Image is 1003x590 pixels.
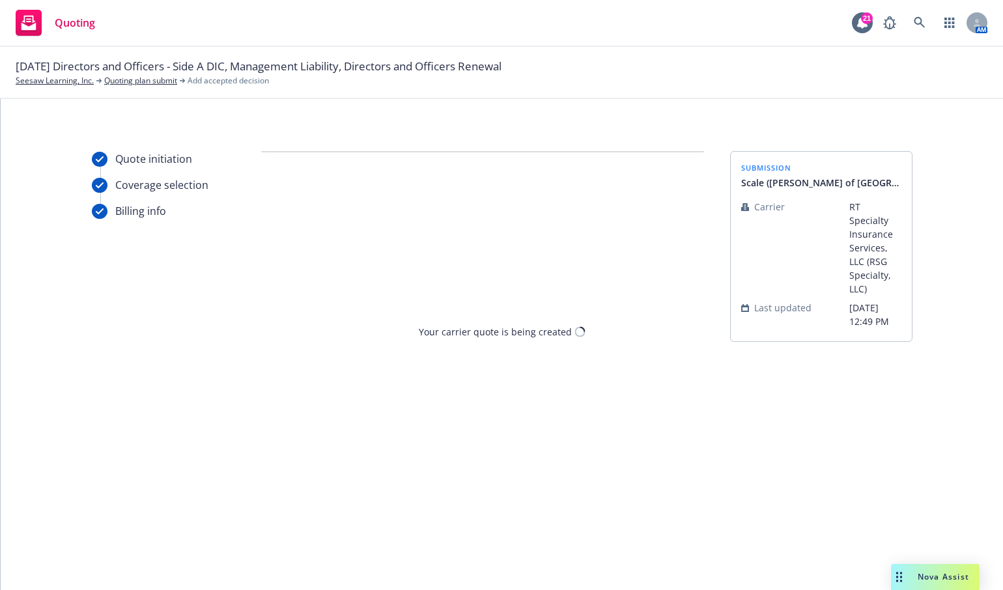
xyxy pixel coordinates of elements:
div: 21 [861,12,873,24]
span: Quoting [55,18,95,28]
a: Switch app [937,10,963,36]
span: [DATE] Directors and Officers - Side A DIC, Management Liability, Directors and Officers Renewal [16,58,501,75]
div: Billing info [115,203,166,219]
a: Report a Bug [877,10,903,36]
div: Your carrier quote is being created [419,325,572,339]
a: Seesaw Learning, Inc. [16,75,94,87]
a: Quoting plan submit [104,75,177,87]
a: Search [907,10,933,36]
span: Nova Assist [918,571,969,582]
div: Coverage selection [115,177,208,193]
span: [DATE] 12:49 PM [849,301,901,328]
span: Carrier [754,200,785,214]
span: RT Specialty Insurance Services, LLC (RSG Specialty, LLC) [849,200,901,296]
button: Nova Assist [891,564,980,590]
div: Drag to move [891,564,907,590]
div: Quote initiation [115,151,192,167]
span: Scale ([PERSON_NAME] of [GEOGRAPHIC_DATA]) [741,176,901,190]
a: Quoting [10,5,100,41]
span: Last updated [754,301,812,315]
span: Add accepted decision [188,75,269,87]
span: submission [741,162,901,173]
